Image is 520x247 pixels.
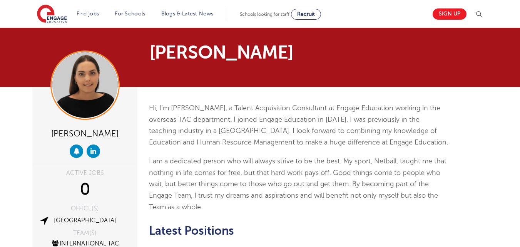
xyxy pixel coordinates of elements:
span: Schools looking for staff [240,12,289,17]
a: Recruit [291,9,321,20]
h2: Latest Positions [149,224,449,237]
div: TEAM(S) [38,230,132,236]
a: For Schools [115,11,145,17]
p: I am a dedicated person who will always strive to be the best. My sport, Netball, taught me that ... [149,156,449,213]
img: Engage Education [37,5,67,24]
div: ACTIVE JOBS [38,170,132,176]
a: Find jobs [77,11,99,17]
div: [PERSON_NAME] [38,126,132,141]
h1: [PERSON_NAME] [149,43,332,62]
span: Recruit [297,11,315,17]
a: International TAC [51,240,119,247]
a: Sign up [433,8,466,20]
div: 0 [38,180,132,199]
p: Hi, I’m [PERSON_NAME], a Talent Acquisition Consultant at Engage Education working in the oversea... [149,102,449,148]
a: [GEOGRAPHIC_DATA] [54,217,116,224]
a: Blogs & Latest News [161,11,214,17]
div: OFFICE(S) [38,205,132,212]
